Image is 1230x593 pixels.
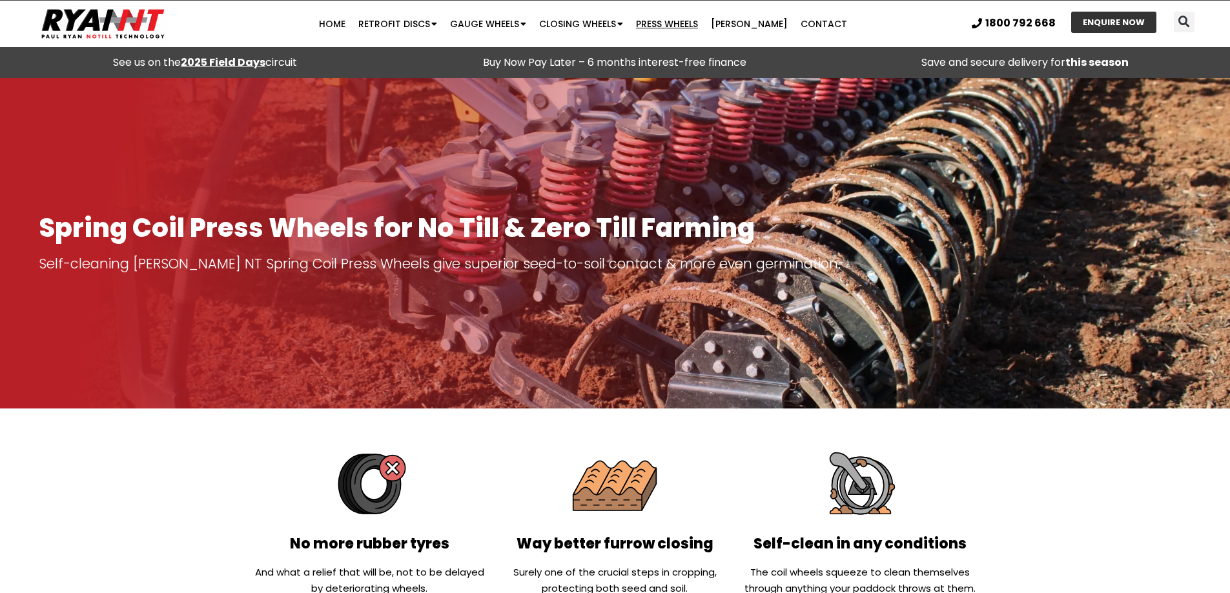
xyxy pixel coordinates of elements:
h2: Self-clean in any conditions [744,537,976,551]
a: Home [313,11,352,37]
a: Gauge Wheels [444,11,533,37]
a: Press Wheels [630,11,704,37]
div: See us on the circuit [6,54,404,72]
a: 1800 792 668 [972,18,1056,28]
img: No more rubber tyres [323,437,416,530]
a: ENQUIRE NOW [1071,12,1156,33]
p: Buy Now Pay Later – 6 months interest-free finance [416,54,814,72]
nav: Menu [238,11,927,37]
a: [PERSON_NAME] [704,11,794,37]
a: Closing Wheels [533,11,630,37]
a: Contact [794,11,854,37]
a: 2025 Field Days [181,55,265,70]
strong: this season [1065,55,1129,70]
span: ENQUIRE NOW [1083,18,1145,26]
a: Retrofit Discs [352,11,444,37]
img: Handle the toughest conditions [814,437,907,530]
span: 1800 792 668 [985,18,1056,28]
p: Save and secure delivery for [826,54,1224,72]
img: Ryan NT logo [39,4,168,44]
h2: No more rubber tyres [254,537,486,551]
h1: Spring Coil Press Wheels for No Till & Zero Till Farming [39,214,1191,242]
img: Way better furrow closing [568,437,661,530]
h2: Way better furrow closing [498,537,731,551]
p: Self-cleaning [PERSON_NAME] NT Spring Coil Press Wheels give superior seed-to-soil contact & more... [39,255,1191,273]
div: Search [1174,12,1194,32]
